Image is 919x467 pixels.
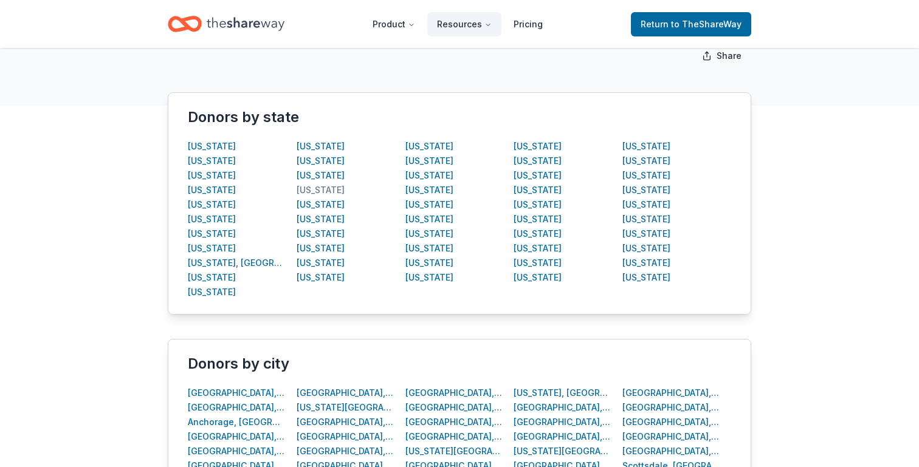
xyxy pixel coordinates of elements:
button: [GEOGRAPHIC_DATA], [GEOGRAPHIC_DATA] [622,400,720,415]
button: [US_STATE] [297,227,345,241]
button: [US_STATE] [405,154,453,168]
button: [US_STATE] [405,183,453,197]
button: [US_STATE] [188,139,236,154]
button: [US_STATE] [405,139,453,154]
button: [US_STATE] [188,168,236,183]
button: [US_STATE] [514,183,562,197]
div: [GEOGRAPHIC_DATA], [GEOGRAPHIC_DATA] [188,386,286,400]
div: [GEOGRAPHIC_DATA], [GEOGRAPHIC_DATA] [188,400,286,415]
button: [GEOGRAPHIC_DATA], [GEOGRAPHIC_DATA] [297,415,394,429]
div: [US_STATE] [297,212,345,227]
button: Anchorage, [GEOGRAPHIC_DATA] [188,415,286,429]
nav: Main [363,10,552,38]
button: [US_STATE] [188,183,236,197]
button: [US_STATE] [514,227,562,241]
div: [US_STATE] [514,168,562,183]
div: [US_STATE] [405,256,453,270]
a: Home [168,10,284,38]
button: [US_STATE] [622,227,670,241]
a: Pricing [504,12,552,36]
button: [GEOGRAPHIC_DATA], [GEOGRAPHIC_DATA] [514,415,611,429]
button: [GEOGRAPHIC_DATA], [GEOGRAPHIC_DATA] [188,444,286,458]
button: [GEOGRAPHIC_DATA], [GEOGRAPHIC_DATA] [188,429,286,444]
div: [GEOGRAPHIC_DATA], [GEOGRAPHIC_DATA] [405,400,503,415]
button: [US_STATE] [514,270,562,285]
div: [US_STATE] [297,256,345,270]
button: [US_STATE] [405,270,453,285]
button: [US_STATE] [622,168,670,183]
div: [US_STATE] [622,256,670,270]
button: [US_STATE] [622,241,670,256]
button: [US_STATE] [297,241,345,256]
button: [GEOGRAPHIC_DATA], [GEOGRAPHIC_DATA] [297,444,394,458]
div: [US_STATE] [188,227,236,241]
div: [US_STATE] [188,241,236,256]
button: [US_STATE] [514,256,562,270]
button: [US_STATE] [297,183,345,197]
button: [GEOGRAPHIC_DATA], [GEOGRAPHIC_DATA] [622,386,720,400]
span: Share [717,49,742,63]
div: [US_STATE] [622,270,670,285]
span: Return [641,17,742,32]
div: [US_STATE] [405,212,453,227]
button: [US_STATE] [622,197,670,212]
button: [GEOGRAPHIC_DATA], [GEOGRAPHIC_DATA] [514,400,611,415]
button: [US_STATE] [514,212,562,227]
div: [US_STATE] [514,197,562,212]
button: [US_STATE] [622,212,670,227]
button: [GEOGRAPHIC_DATA], [GEOGRAPHIC_DATA] [622,429,720,444]
button: [US_STATE] [297,197,345,212]
button: [GEOGRAPHIC_DATA], [GEOGRAPHIC_DATA] [405,415,503,429]
button: [US_STATE] [622,183,670,197]
button: [GEOGRAPHIC_DATA], [GEOGRAPHIC_DATA] [514,429,611,444]
div: [US_STATE] [622,154,670,168]
button: [US_STATE] [188,270,236,285]
button: [US_STATE] [405,227,453,241]
button: [US_STATE] [514,139,562,154]
div: [US_STATE] [405,168,453,183]
button: [US_STATE] [622,139,670,154]
button: [US_STATE] [297,139,345,154]
div: [US_STATE][GEOGRAPHIC_DATA], [GEOGRAPHIC_DATA] [514,444,611,458]
button: [GEOGRAPHIC_DATA], [GEOGRAPHIC_DATA] [405,429,503,444]
button: [US_STATE] [188,285,236,299]
button: [US_STATE][GEOGRAPHIC_DATA], [GEOGRAPHIC_DATA] [297,400,394,415]
div: Donors by city [188,354,731,373]
a: Returnto TheShareWay [631,12,751,36]
button: [US_STATE][GEOGRAPHIC_DATA], [GEOGRAPHIC_DATA] [405,444,503,458]
button: Resources [427,12,501,36]
button: [US_STATE], [GEOGRAPHIC_DATA] [188,256,286,270]
button: [GEOGRAPHIC_DATA], [GEOGRAPHIC_DATA] [622,415,720,429]
button: [US_STATE] [188,212,236,227]
button: [US_STATE] [297,168,345,183]
button: [US_STATE] [188,154,236,168]
button: [US_STATE] [514,154,562,168]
